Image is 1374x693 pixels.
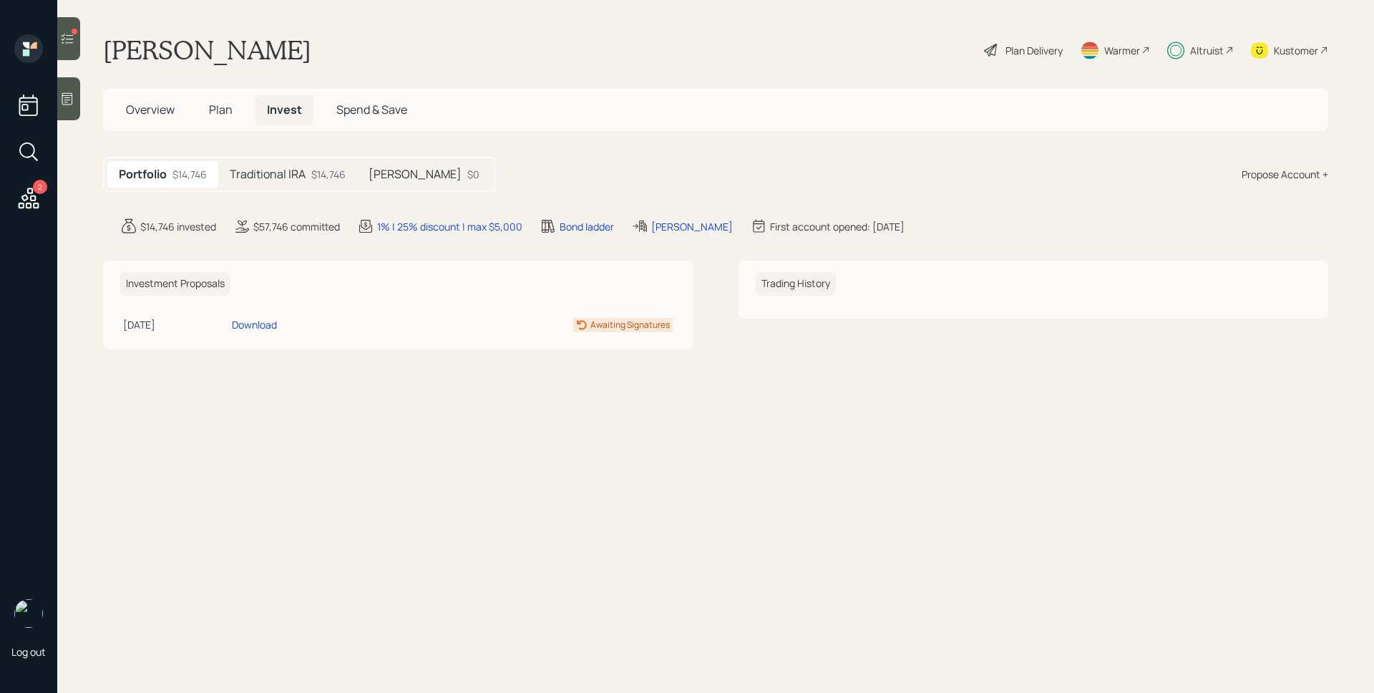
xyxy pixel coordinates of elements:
[253,219,340,234] div: $57,746 committed
[230,168,306,181] h5: Traditional IRA
[14,599,43,628] img: james-distasi-headshot.png
[369,168,462,181] h5: [PERSON_NAME]
[1104,43,1140,58] div: Warmer
[651,219,733,234] div: [PERSON_NAME]
[1274,43,1318,58] div: Kustomer
[770,219,905,234] div: First account opened: [DATE]
[209,102,233,117] span: Plan
[311,167,346,182] div: $14,746
[119,168,167,181] h5: Portfolio
[467,167,479,182] div: $0
[33,180,47,194] div: 2
[140,219,216,234] div: $14,746 invested
[126,102,175,117] span: Overview
[377,219,522,234] div: 1% | 25% discount | max $5,000
[123,317,226,332] div: [DATE]
[11,645,46,659] div: Log out
[560,219,614,234] div: Bond ladder
[232,317,277,332] div: Download
[1190,43,1224,58] div: Altruist
[336,102,407,117] span: Spend & Save
[172,167,207,182] div: $14,746
[1242,167,1328,182] div: Propose Account +
[267,102,302,117] span: Invest
[1005,43,1063,58] div: Plan Delivery
[120,272,230,296] h6: Investment Proposals
[590,319,670,331] div: Awaiting Signatures
[756,272,836,296] h6: Trading History
[103,34,311,66] h1: [PERSON_NAME]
